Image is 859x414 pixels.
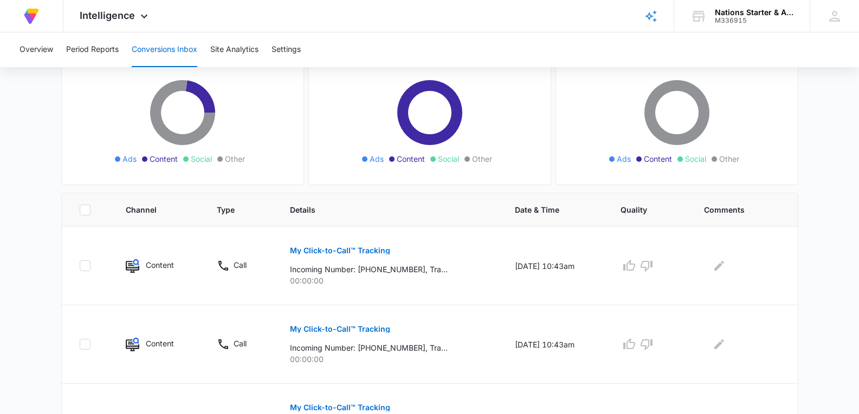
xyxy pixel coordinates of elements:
span: Ads [122,153,137,165]
span: Ads [370,153,384,165]
span: Quality [621,204,662,215]
span: Details [290,204,473,215]
div: account id [715,17,794,24]
td: [DATE] 10:43am [502,227,608,305]
button: Edit Comments [711,336,728,353]
p: Incoming Number: [PHONE_NUMBER], Tracking Number: [PHONE_NUMBER], Ring To: [PHONE_NUMBER], Caller... [290,264,448,275]
button: My Click-to-Call™ Tracking [290,238,390,264]
span: Content [150,153,178,165]
p: Call [234,259,247,271]
img: Volusion [22,6,41,26]
span: Other [719,153,739,165]
p: Content [146,338,174,349]
button: Settings [272,32,301,67]
p: Call [234,338,247,349]
span: Content [644,153,672,165]
span: Other [472,153,492,165]
span: Social [438,153,459,165]
button: Site Analytics [210,32,259,67]
span: Comments [704,204,764,215]
td: [DATE] 10:43am [502,305,608,384]
span: Channel [126,204,175,215]
p: 00:00:00 [290,353,489,365]
div: account name [715,8,794,17]
button: Edit Comments [711,257,728,274]
button: My Click-to-Call™ Tracking [290,316,390,342]
button: Overview [20,32,53,67]
p: Incoming Number: [PHONE_NUMBER], Tracking Number: [PHONE_NUMBER], Ring To: [PHONE_NUMBER], Caller... [290,342,448,353]
span: Type [217,204,248,215]
p: My Click-to-Call™ Tracking [290,247,390,254]
span: Social [191,153,212,165]
span: Other [225,153,245,165]
p: Content [146,259,174,271]
button: Period Reports [66,32,119,67]
span: Content [397,153,425,165]
span: Ads [617,153,631,165]
span: Social [685,153,706,165]
button: Conversions Inbox [132,32,197,67]
p: My Click-to-Call™ Tracking [290,404,390,411]
p: My Click-to-Call™ Tracking [290,325,390,333]
span: Intelligence [80,10,135,21]
span: Date & Time [515,204,579,215]
p: 00:00:00 [290,275,489,286]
